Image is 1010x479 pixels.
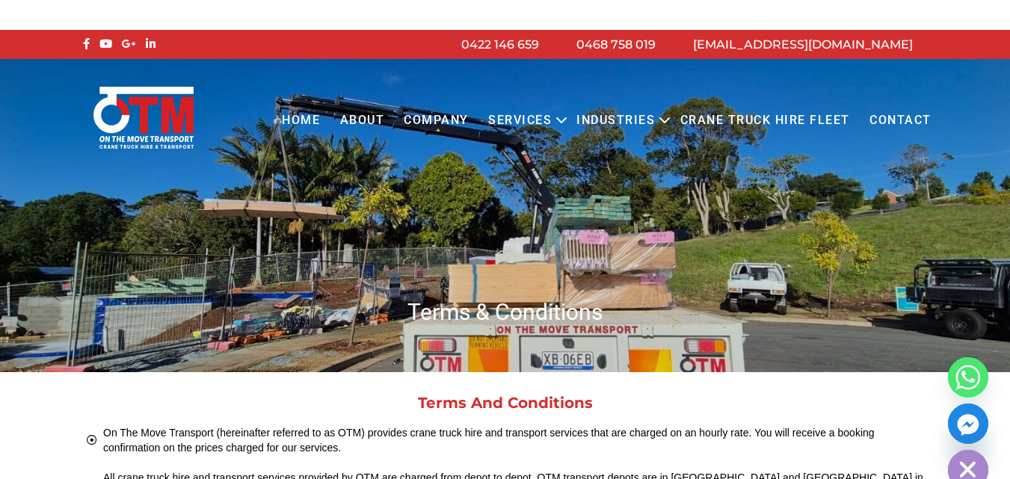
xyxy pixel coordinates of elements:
a: [EMAIL_ADDRESS][DOMAIN_NAME] [693,37,913,52]
a: Services [478,100,561,141]
a: Whatsapp [948,357,988,398]
h1: Terms & Conditions [79,297,932,327]
a: Home [272,100,330,141]
img: Otmtransport [90,85,197,150]
a: COMPANY [394,100,478,141]
a: Industries [567,100,665,141]
a: About [330,100,394,141]
h2: Terms And Conditions [87,395,924,410]
a: Crane Truck Hire Fleet [670,100,859,141]
a: Facebook_Messenger [948,404,988,444]
a: Contact [860,100,941,141]
a: 0468 758 019 [576,37,656,52]
span: On The Move Transport (hereinafter referred to as OTM) provides crane truck hire and transport se... [99,425,924,455]
a: 0422 146 659 [461,37,539,52]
